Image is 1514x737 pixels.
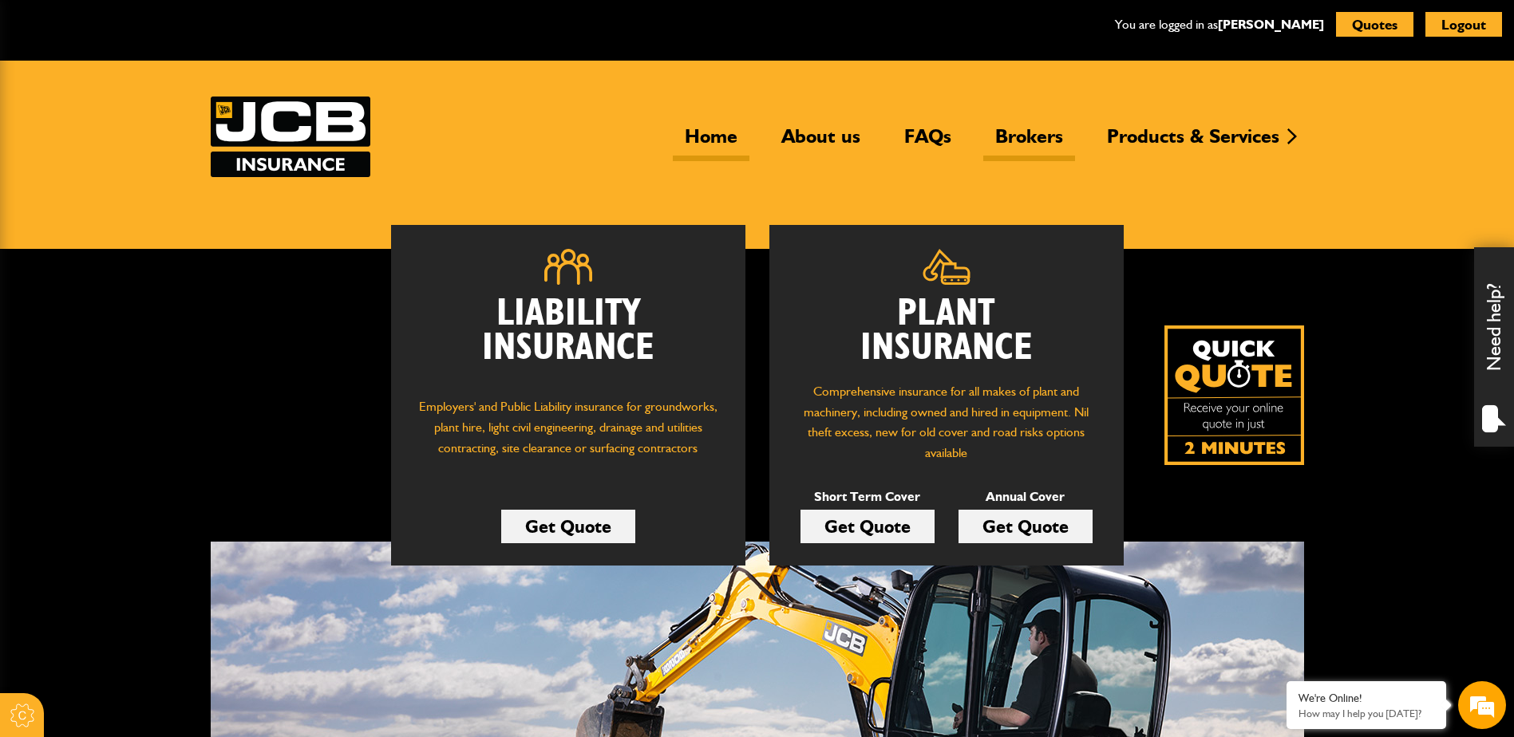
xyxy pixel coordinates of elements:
[83,89,268,110] div: Chat with us now
[501,510,635,543] a: Get Quote
[769,124,872,161] a: About us
[217,491,290,513] em: Start Chat
[415,396,721,473] p: Employers' and Public Liability insurance for groundworks, plant hire, light civil engineering, d...
[211,97,370,177] img: JCB Insurance Services logo
[800,510,935,543] a: Get Quote
[21,242,291,277] input: Enter your phone number
[1164,325,1304,465] a: Get your insurance quote isn just 2-minutes
[1474,247,1514,447] div: Need help?
[27,89,67,111] img: d_20077148190_company_1631870298795_20077148190
[673,124,749,161] a: Home
[959,487,1093,507] p: Annual Cover
[262,8,300,46] div: Minimize live chat window
[793,381,1100,463] p: Comprehensive insurance for all makes of plant and machinery, including owned and hired in equipm...
[21,195,291,230] input: Enter your email address
[959,510,1093,543] a: Get Quote
[800,487,935,507] p: Short Term Cover
[21,148,291,183] input: Enter your last name
[793,297,1100,365] h2: Plant Insurance
[1299,692,1434,705] div: We're Online!
[211,97,370,177] a: JCB Insurance Services
[1095,124,1291,161] a: Products & Services
[983,124,1075,161] a: Brokers
[892,124,963,161] a: FAQs
[1299,707,1434,719] p: How may I help you today?
[1115,14,1324,35] p: You are logged in as
[1218,17,1324,32] a: [PERSON_NAME]
[415,297,721,381] h2: Liability Insurance
[1336,12,1413,37] button: Quotes
[21,289,291,478] textarea: Type your message and hit 'Enter'
[1425,12,1502,37] button: Logout
[1164,325,1304,465] img: Quick Quote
